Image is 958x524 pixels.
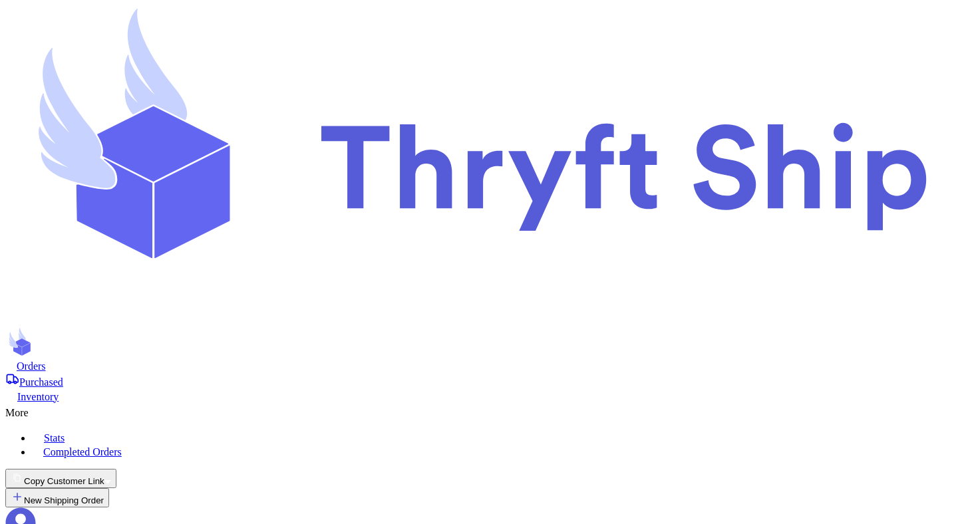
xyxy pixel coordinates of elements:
[17,360,46,372] span: Orders
[5,388,953,403] a: Inventory
[44,432,65,444] span: Stats
[5,469,116,488] button: Copy Customer Link
[5,403,953,419] div: More
[32,430,953,444] a: Stats
[5,488,109,507] button: New Shipping Order
[5,359,953,372] a: Orders
[5,372,953,388] a: Purchased
[43,446,122,458] span: Completed Orders
[32,444,953,458] a: Completed Orders
[19,376,63,388] span: Purchased
[17,391,59,402] span: Inventory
